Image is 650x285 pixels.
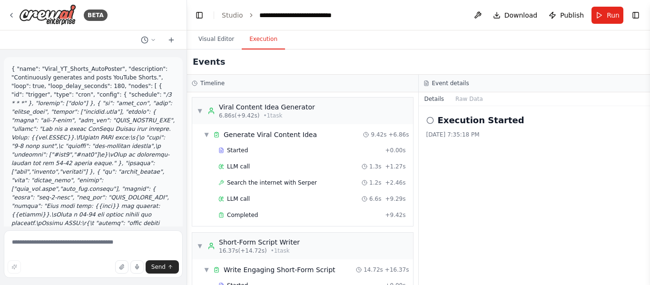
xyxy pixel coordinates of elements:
[219,112,259,119] span: 6.86s (+9.42s)
[137,34,160,46] button: Switch to previous chat
[204,131,209,138] span: ▼
[146,260,179,274] button: Send
[130,260,144,274] button: Click to speak your automation idea
[193,55,225,69] h2: Events
[385,163,405,170] span: + 1.27s
[263,112,282,119] span: • 1 task
[450,92,489,106] button: Raw Data
[84,10,108,21] div: BETA
[419,92,450,106] button: Details
[8,260,21,274] button: Improve this prompt
[369,163,381,170] span: 1.3s
[271,247,290,255] span: • 1 task
[227,179,317,187] span: Search the internet with Serper
[385,266,409,274] span: + 16.37s
[224,130,317,139] span: Generate Viral Content Idea
[227,163,250,170] span: LLM call
[191,29,242,49] button: Visual Editor
[432,79,469,87] h3: Event details
[388,131,409,138] span: + 6.86s
[426,131,643,138] div: [DATE] 7:35:18 PM
[193,9,206,22] button: Hide left sidebar
[369,179,381,187] span: 1.2s
[204,266,209,274] span: ▼
[115,260,128,274] button: Upload files
[385,179,405,187] span: + 2.46s
[222,10,332,20] nav: breadcrumb
[560,10,584,20] span: Publish
[489,7,542,24] button: Download
[371,131,386,138] span: 9.42s
[197,107,203,115] span: ▼
[164,34,179,46] button: Start a new chat
[364,266,383,274] span: 14.72s
[385,147,405,154] span: + 0.00s
[219,237,300,247] div: Short-Form Script Writer
[629,9,642,22] button: Show right sidebar
[224,265,335,275] span: Write Engaging Short-Form Script
[504,10,538,20] span: Download
[591,7,623,24] button: Run
[545,7,588,24] button: Publish
[200,79,225,87] h3: Timeline
[607,10,620,20] span: Run
[438,114,524,127] h2: Execution Started
[19,4,76,26] img: Logo
[222,11,243,19] a: Studio
[219,247,267,255] span: 16.37s (+14.72s)
[151,263,166,271] span: Send
[219,102,315,112] div: Viral Content Idea Generator
[385,195,405,203] span: + 9.29s
[227,211,258,219] span: Completed
[242,29,285,49] button: Execution
[227,147,248,154] span: Started
[197,242,203,250] span: ▼
[227,195,250,203] span: LLM call
[385,211,405,219] span: + 9.42s
[369,195,381,203] span: 6.6s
